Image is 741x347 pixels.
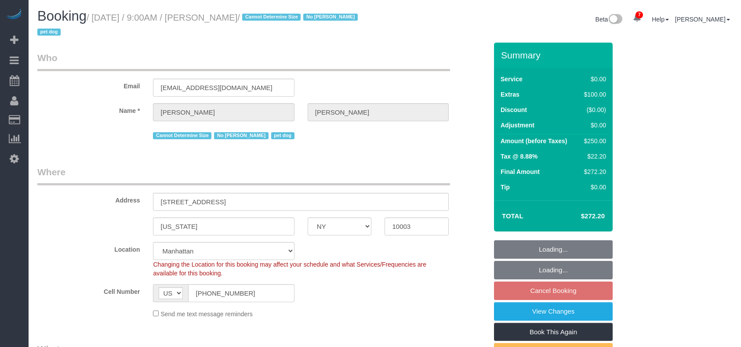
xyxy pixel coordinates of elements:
div: $0.00 [581,183,606,192]
a: [PERSON_NAME] [675,16,730,23]
div: $100.00 [581,90,606,99]
strong: Total [502,212,523,220]
img: New interface [608,14,622,25]
label: Service [501,75,523,83]
div: $0.00 [581,121,606,130]
a: Beta [596,16,623,23]
label: Tip [501,183,510,192]
span: pet dog [271,132,294,139]
a: Book This Again [494,323,613,341]
label: Location [31,242,146,254]
span: Cannot Determine Size [153,132,211,139]
span: Send me text message reminders [160,311,252,318]
span: No [PERSON_NAME] [303,14,357,21]
input: Zip Code [385,217,449,235]
label: Tax @ 8.88% [501,152,538,161]
input: First Name [153,103,294,121]
input: Email [153,79,294,97]
h3: Summary [501,50,608,60]
label: Discount [501,105,527,114]
small: / [DATE] / 9:00AM / [PERSON_NAME] [37,13,360,37]
span: 7 [636,11,643,18]
label: Amount (before Taxes) [501,137,567,145]
div: $272.20 [581,167,606,176]
legend: Where [37,166,450,185]
label: Final Amount [501,167,540,176]
div: $0.00 [581,75,606,83]
img: Automaid Logo [5,9,23,21]
legend: Who [37,51,450,71]
input: Last Name [308,103,449,121]
input: City [153,217,294,235]
label: Extras [501,90,519,99]
span: pet dog [37,29,61,36]
label: Email [31,79,146,90]
div: $250.00 [581,137,606,145]
span: Cannot Determine Size [242,14,301,21]
span: No [PERSON_NAME] [214,132,268,139]
a: Help [652,16,669,23]
label: Adjustment [501,121,534,130]
div: $22.20 [581,152,606,161]
span: Changing the Location for this booking may affect your schedule and what Services/Frequencies are... [153,261,426,277]
div: ($0.00) [581,105,606,114]
h4: $272.20 [555,213,605,220]
label: Name * [31,103,146,115]
label: Cell Number [31,284,146,296]
a: 7 [628,9,646,28]
input: Cell Number [188,284,294,302]
span: Booking [37,8,87,24]
label: Address [31,193,146,205]
a: View Changes [494,302,613,321]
